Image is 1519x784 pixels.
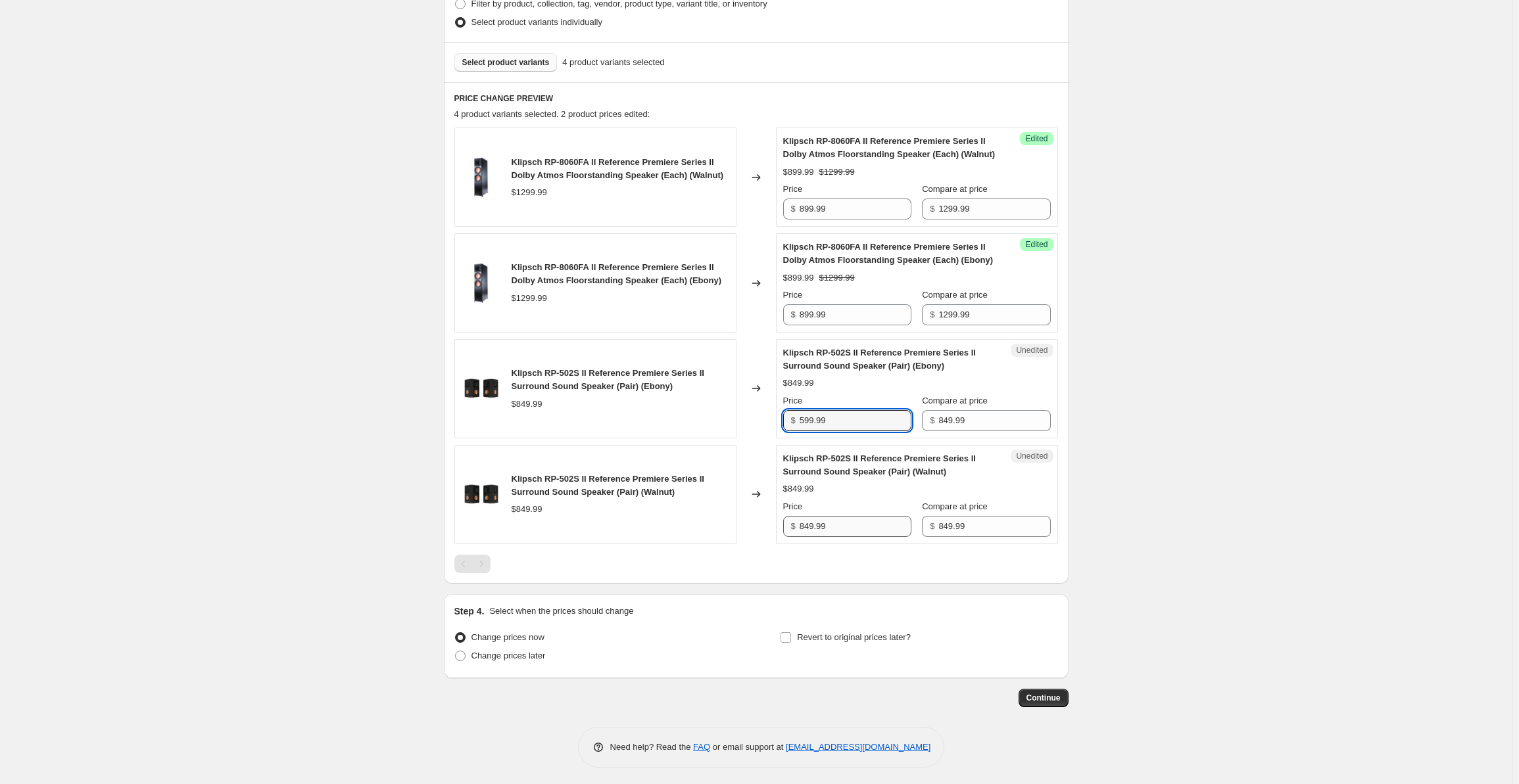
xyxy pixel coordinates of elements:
div: $849.99 [783,377,814,390]
p: Select when the prices should change [489,605,633,618]
span: 4 product variants selected. 2 product prices edited: [454,109,650,119]
img: AmazonReady-RP-502S-II-Black-PairFront-GrilleOff_80x.jpg [462,369,501,408]
span: Unedited [1016,345,1048,356]
div: $849.99 [783,482,814,496]
span: Compare at price [922,396,988,405]
span: Change prices now [471,632,544,642]
div: $849.99 [512,398,542,411]
span: Klipsch RP-502S II Reference Premiere Series II Surround Sound Speaker (Pair) (Walnut) [512,474,704,497]
span: $ [930,310,934,319]
nav: Pagination [454,555,491,573]
span: Klipsch RP-502S II Reference Premiere Series II Surround Sound Speaker (Pair) (Ebony) [783,348,976,371]
div: $899.99 [783,166,814,179]
span: Klipsch RP-502S II Reference Premiere Series II Surround Sound Speaker (Pair) (Walnut) [783,453,976,476]
img: g7148060A2E-o_other0_814d1389-5fd1-4796-a2f6-57b37e2e8412_80x.jpg [462,158,501,197]
img: AmazonReady-RP-502S-II-Black-PairFront-GrilleOff_80x.jpg [462,474,501,514]
strike: $1299.99 [819,271,855,285]
span: $ [930,204,934,214]
div: $1299.99 [512,186,547,199]
span: Price [783,501,803,511]
div: $1299.99 [512,292,547,305]
span: Klipsch RP-8060FA II Reference Premiere Series II Dolby Atmos Floorstanding Speaker (Each) (Walnut) [783,136,996,159]
button: Continue [1019,689,1069,707]
a: FAQ [693,742,710,752]
span: 4 product variants selected [562,56,664,69]
h2: Step 4. [454,605,485,618]
button: Select product variants [454,53,558,72]
img: g7148060A2E-o_other0_814d1389-5fd1-4796-a2f6-57b37e2e8412_80x.jpg [462,264,501,303]
span: $ [930,521,934,531]
div: $899.99 [783,271,814,285]
span: or email support at [710,742,786,752]
span: Edited [1025,133,1048,144]
span: Need help? Read the [610,742,694,752]
span: $ [930,415,934,425]
span: Klipsch RP-502S II Reference Premiere Series II Surround Sound Speaker (Pair) (Ebony) [512,368,704,391]
span: $ [791,204,796,214]
strike: $1299.99 [819,166,855,179]
span: Revert to original prices later? [797,632,911,642]
a: [EMAIL_ADDRESS][DOMAIN_NAME] [786,742,930,752]
span: Unedited [1016,451,1048,461]
span: Klipsch RP-8060FA II Reference Premiere Series II Dolby Atmos Floorstanding Speaker (Each) (Walnut) [512,157,724,180]
span: Price [783,396,803,405]
span: Select product variants [462,57,550,68]
span: Klipsch RP-8060FA II Reference Premiere Series II Dolby Atmos Floorstanding Speaker (Each) (Ebony) [512,262,722,285]
span: Change prices later [471,651,546,660]
span: Compare at price [922,184,988,194]
span: Continue [1026,693,1061,703]
span: Edited [1025,239,1048,250]
span: $ [791,310,796,319]
h6: PRICE CHANGE PREVIEW [454,93,1058,104]
span: $ [791,521,796,531]
span: Price [783,184,803,194]
span: Compare at price [922,501,988,511]
span: Klipsch RP-8060FA II Reference Premiere Series II Dolby Atmos Floorstanding Speaker (Each) (Ebony) [783,242,994,265]
span: Price [783,290,803,300]
span: $ [791,415,796,425]
div: $849.99 [512,503,542,516]
span: Compare at price [922,290,988,300]
span: Select product variants individually [471,17,602,27]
